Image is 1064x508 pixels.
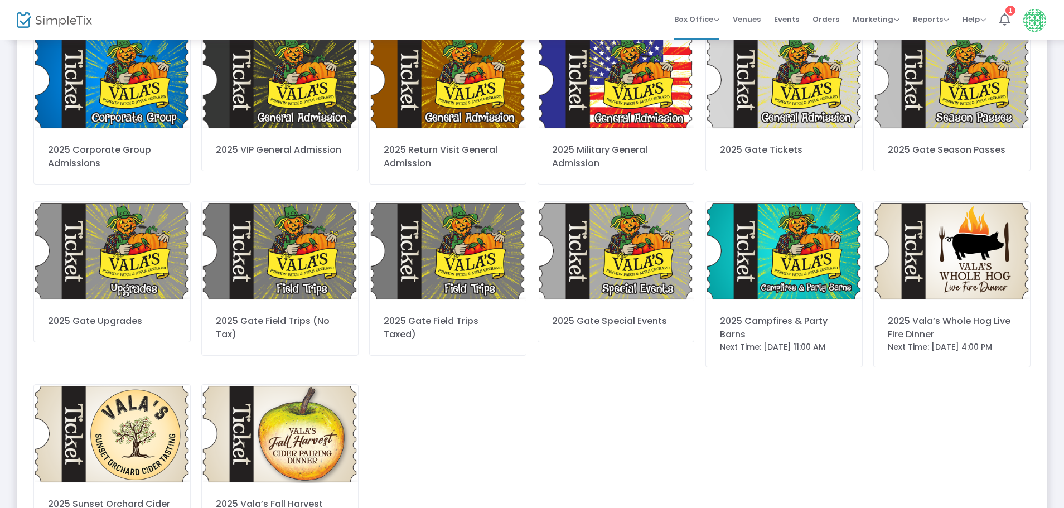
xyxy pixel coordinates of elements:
[552,315,680,328] div: 2025 Gate Special Events
[812,5,839,33] span: Orders
[202,31,358,130] img: 7VIPGeneralAdmissionTHUMBNAIL.png
[216,315,344,341] div: 2025 Gate Field Trips (No Tax)
[888,315,1016,341] div: 2025 Vala’s Whole Hog Live Fire Dinner
[34,202,190,301] img: 4Upgrades.png
[48,315,176,328] div: 2025 Gate Upgrades
[874,31,1030,130] img: 2SeasonPasses.png
[202,202,358,301] img: 5FieldTrips.png
[720,315,848,341] div: 2025 Campfires & Party Barns
[384,143,512,170] div: 2025 Return Visit General Admission
[674,14,719,25] span: Box Office
[913,14,949,25] span: Reports
[733,5,761,33] span: Venues
[370,31,526,130] img: 8ReturnVisitGeneralAdmissionTHUMBNAIL.png
[963,14,986,25] span: Help
[720,341,848,353] div: Next Time: [DATE] 11:00 AM
[853,14,899,25] span: Marketing
[706,202,862,301] img: 13CampfiresPartyBarnsTHUMBNAIL.png
[538,31,694,130] img: MilitaryTicketGeneralAdmissionTHUMBNAIL.png
[216,143,344,157] div: 2025 VIP General Admission
[1005,6,1015,16] div: 1
[552,143,680,170] div: 2025 Military General Admission
[538,202,694,301] img: 3SpecialEvents.png
[34,385,190,483] img: SunsetOrchardCiderTastingTHUMBNAIL.png
[774,5,799,33] span: Events
[888,341,1016,353] div: Next Time: [DATE] 4:00 PM
[720,143,848,157] div: 2025 Gate Tickets
[888,143,1016,157] div: 2025 Gate Season Passes
[706,31,862,130] img: 1GeneralAdmission.png
[370,202,526,301] img: 6388957997713638755FieldTrips.png
[48,143,176,170] div: 2025 Corporate Group Admissions
[874,202,1030,301] img: WHOLEHOGLiveFireDinnerTHUMBNAIL.png
[384,315,512,341] div: 2025 Gate Field Trips Taxed)
[34,31,190,130] img: 6388700270223953666CorporateGroupTHUMBNAIL.png
[202,385,358,483] img: FallHarvestCiderPairingDinnerTHUMBNAIL.png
